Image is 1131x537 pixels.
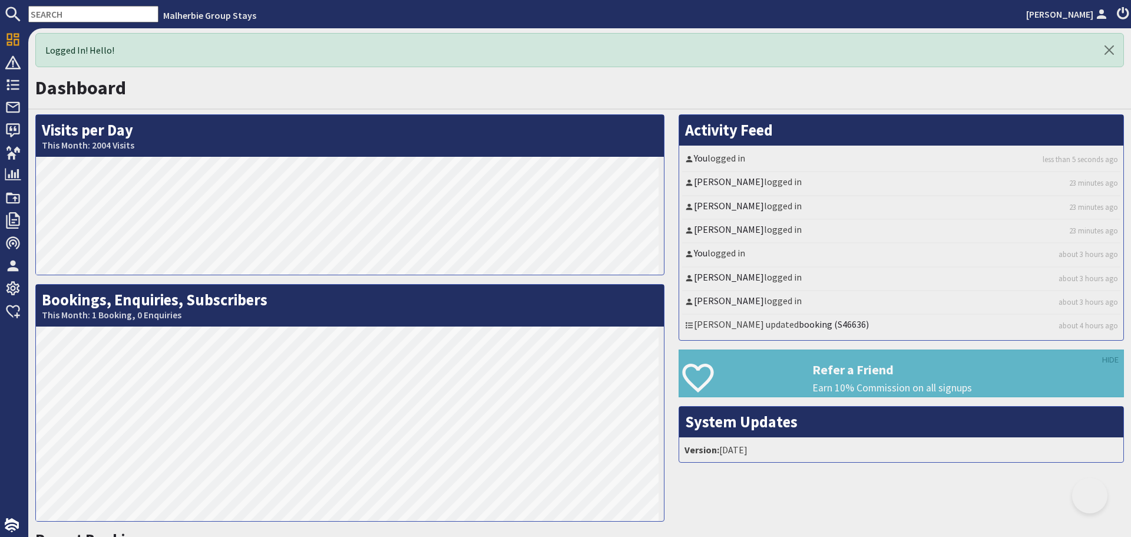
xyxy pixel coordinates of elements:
[799,318,869,330] a: booking (S46636)
[36,115,664,157] h2: Visits per Day
[163,9,256,21] a: Malherbie Group Stays
[694,223,764,235] a: [PERSON_NAME]
[35,76,126,100] a: Dashboard
[1059,273,1118,284] a: about 3 hours ago
[682,220,1120,243] li: logged in
[682,315,1120,337] li: [PERSON_NAME] updated
[682,243,1120,267] li: logged in
[1059,249,1118,260] a: about 3 hours ago
[42,140,658,151] small: This Month: 2004 Visits
[682,440,1120,459] li: [DATE]
[1026,7,1110,21] a: [PERSON_NAME]
[42,309,658,321] small: This Month: 1 Booking, 0 Enquiries
[812,380,1123,396] p: Earn 10% Commission on all signups
[682,172,1120,196] li: logged in
[682,149,1120,172] li: logged in
[1059,296,1118,308] a: about 3 hours ago
[35,33,1124,67] div: Logged In! Hello!
[1069,202,1118,213] a: 23 minutes ago
[812,362,1123,377] h3: Refer a Friend
[684,444,719,456] strong: Version:
[1043,154,1118,165] a: less than 5 seconds ago
[682,196,1120,220] li: logged in
[1069,225,1118,236] a: 23 minutes ago
[679,350,1124,397] a: Refer a Friend Earn 10% Commission on all signups
[1069,177,1118,189] a: 23 minutes ago
[685,120,773,140] a: Activity Feed
[694,295,764,307] a: [PERSON_NAME]
[685,412,798,431] a: System Updates
[5,518,19,532] img: staytech_i_w-64f4e8e9ee0a9c174fd5317b4b171b261742d2d393467e5bdba4413f4f884c10.svg
[694,247,707,259] a: You
[682,291,1120,315] li: logged in
[1059,320,1118,331] a: about 4 hours ago
[1102,354,1119,367] a: HIDE
[28,6,158,22] input: SEARCH
[694,200,764,212] a: [PERSON_NAME]
[682,268,1120,291] li: logged in
[694,152,707,164] a: You
[36,285,664,327] h2: Bookings, Enquiries, Subscribers
[1072,478,1107,513] iframe: Toggle Customer Support
[694,176,764,187] a: [PERSON_NAME]
[694,271,764,283] a: [PERSON_NAME]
